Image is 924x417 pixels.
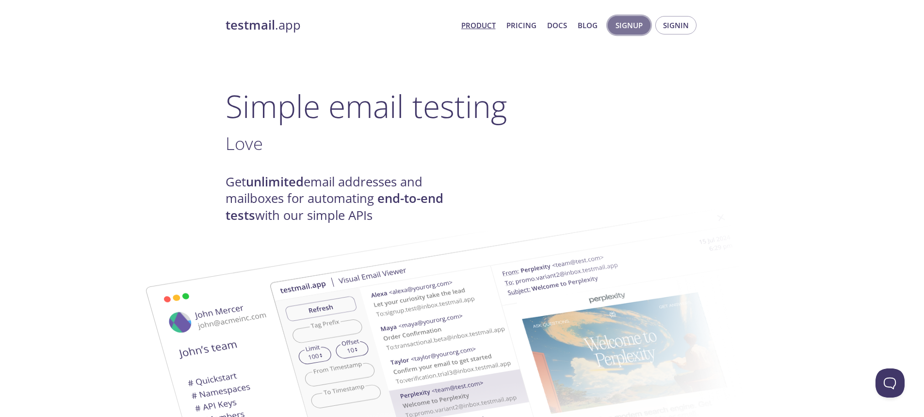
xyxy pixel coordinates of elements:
[226,17,275,33] strong: testmail
[663,19,689,32] span: Signin
[608,16,650,34] button: Signup
[547,19,567,32] a: Docs
[246,173,304,190] strong: unlimited
[506,19,536,32] a: Pricing
[226,174,462,224] h4: Get email addresses and mailboxes for automating with our simple APIs
[226,190,443,223] strong: end-to-end tests
[226,131,263,155] span: Love
[226,87,699,125] h1: Simple email testing
[226,17,454,33] a: testmail.app
[578,19,598,32] a: Blog
[616,19,643,32] span: Signup
[875,368,905,398] iframe: Help Scout Beacon - Open
[655,16,697,34] button: Signin
[461,19,496,32] a: Product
